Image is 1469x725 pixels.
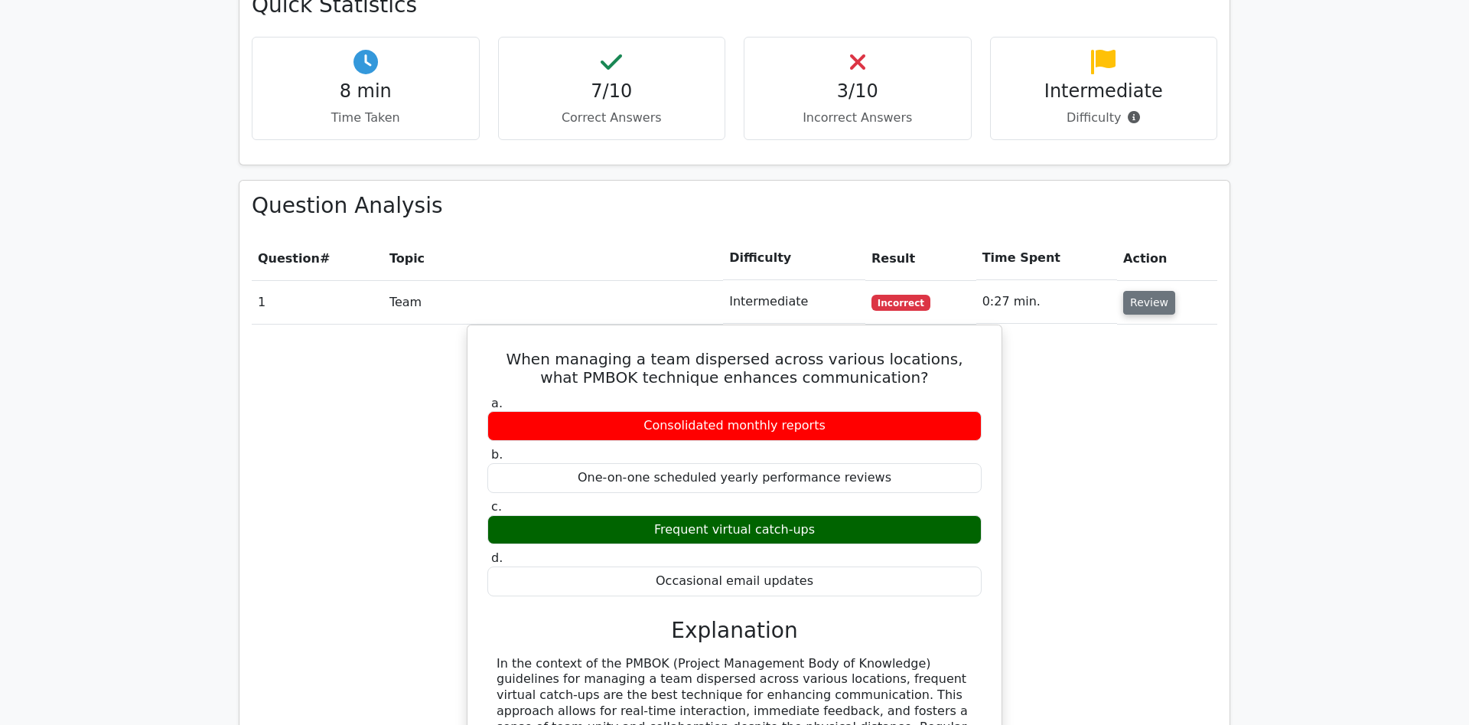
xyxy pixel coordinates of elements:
[487,515,982,545] div: Frequent virtual catch-ups
[1003,80,1205,103] h4: Intermediate
[487,463,982,493] div: One-on-one scheduled yearly performance reviews
[487,567,982,596] div: Occasional email updates
[258,251,320,266] span: Question
[1003,109,1205,127] p: Difficulty
[497,618,972,644] h3: Explanation
[252,193,1217,219] h3: Question Analysis
[723,237,865,280] th: Difficulty
[265,80,467,103] h4: 8 min
[491,550,503,565] span: d.
[976,237,1117,280] th: Time Spent
[486,350,983,387] h5: When managing a team dispersed across various locations, what PMBOK technique enhances communicat...
[1117,237,1217,280] th: Action
[865,237,976,280] th: Result
[265,109,467,127] p: Time Taken
[1123,291,1175,315] button: Review
[871,295,930,310] span: Incorrect
[511,80,713,103] h4: 7/10
[252,280,383,324] td: 1
[491,396,503,410] span: a.
[723,280,865,324] td: Intermediate
[757,109,959,127] p: Incorrect Answers
[383,237,723,280] th: Topic
[511,109,713,127] p: Correct Answers
[491,447,503,462] span: b.
[487,411,982,441] div: Consolidated monthly reports
[491,499,502,514] span: c.
[976,280,1117,324] td: 0:27 min.
[757,80,959,103] h4: 3/10
[252,237,383,280] th: #
[383,280,723,324] td: Team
